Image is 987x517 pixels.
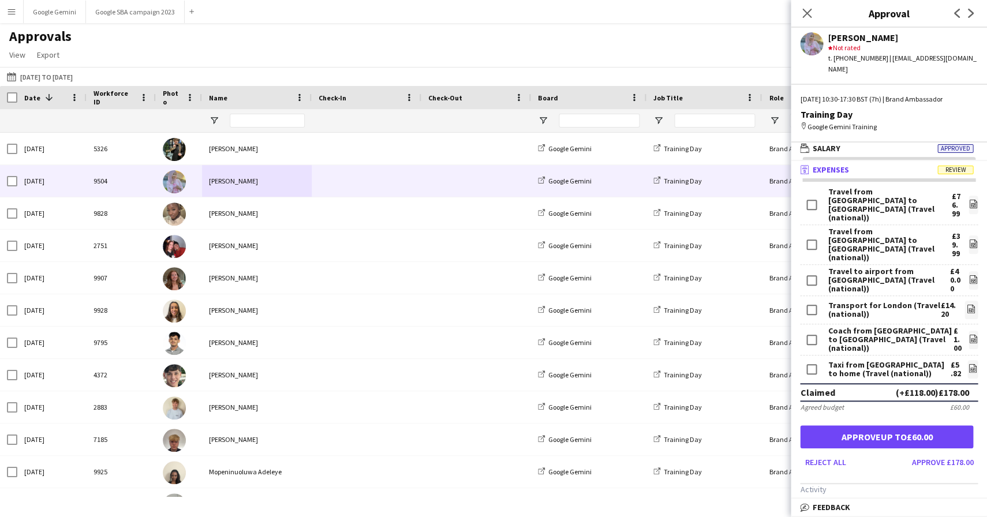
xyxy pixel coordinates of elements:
span: Review [937,166,973,174]
div: Travel to airport from [GEOGRAPHIC_DATA] (Travel (national)) [828,267,949,293]
input: Name Filter Input [230,114,305,128]
div: Not rated [828,43,978,53]
span: Salary [812,143,840,153]
a: Training Day [653,403,702,411]
span: Expenses [812,164,848,175]
div: 4372 [87,359,156,391]
img: Harley Laughton [163,429,186,452]
div: [DATE] [17,133,87,164]
div: Travel from [GEOGRAPHIC_DATA] to [GEOGRAPHIC_DATA] (Travel (national)) [828,227,952,262]
img: Tamzin Dunne [163,299,186,323]
h3: Approval [791,6,987,21]
span: Google Gemini [548,435,592,444]
a: Training Day [653,306,702,314]
a: Google Gemini [538,177,592,185]
div: 2883 [87,391,156,423]
input: Job Title Filter Input [674,114,755,128]
img: Emmanuel Marcial [163,235,186,258]
div: [DATE] [17,230,87,261]
span: Google Gemini [548,370,592,379]
img: Fatoumata Koita [163,203,186,226]
div: Transport for London (Travel (national)) [828,301,940,319]
button: Approve £178.00 [907,453,978,471]
div: Brand Ambassador [762,262,877,294]
span: Google Gemini [548,306,592,314]
span: Photo [163,89,181,106]
div: [PERSON_NAME] [202,262,312,294]
div: Agreed budget [800,403,843,411]
div: 9828 [87,197,156,229]
div: £5.82 [950,361,960,378]
div: [PERSON_NAME] [202,133,312,164]
div: Brand Ambassador [762,456,877,488]
span: Google Gemini [548,338,592,347]
div: £76.99 [952,192,962,218]
span: Training Day [664,403,702,411]
div: Brand Ambassador [762,327,877,358]
div: [DATE] [17,262,87,294]
a: Training Day [653,370,702,379]
div: 9925 [87,456,156,488]
span: Workforce ID [94,89,135,106]
mat-expansion-panel-header: Feedback [791,499,987,516]
span: Approved [937,144,973,153]
div: Brand Ambassador [762,294,877,326]
div: [DATE] [17,327,87,358]
a: Google Gemini [538,209,592,218]
input: Role Filter Input [790,114,870,128]
img: Aidan Somers [163,138,186,161]
button: Google SBA campaign 2023 [86,1,185,23]
img: Nabeeha Khan [163,170,186,193]
div: 5326 [87,133,156,164]
span: Training Day [664,209,702,218]
div: Taxi from [GEOGRAPHIC_DATA] to home (Travel (national)) [828,361,950,378]
span: Training Day [664,370,702,379]
a: Training Day [653,209,702,218]
h3: Activity [800,484,978,494]
span: Google Gemini [548,177,592,185]
button: Reject all [800,453,850,471]
div: [DATE] 10:30-17:30 BST (7h) | Brand Ambassador [800,94,978,104]
mat-expansion-panel-header: SalaryApproved [791,140,987,157]
div: Coach from [GEOGRAPHIC_DATA] to [GEOGRAPHIC_DATA] (Travel (national)) [828,327,953,353]
button: Open Filter Menu [653,115,664,126]
div: 7185 [87,424,156,455]
div: [DATE] [17,391,87,423]
div: Travel from [GEOGRAPHIC_DATA] to [GEOGRAPHIC_DATA] (Travel (national)) [828,188,952,222]
a: Google Gemini [538,370,592,379]
div: [PERSON_NAME] [828,32,978,43]
a: Training Day [653,435,702,444]
div: Brand Ambassador [762,165,877,197]
div: [DATE] [17,197,87,229]
div: t. [PHONE_NUMBER] | [EMAIL_ADDRESS][DOMAIN_NAME] [828,53,978,74]
a: Google Gemini [538,403,592,411]
a: Google Gemini [538,274,592,282]
div: £14.20 [940,301,957,319]
div: 2751 [87,230,156,261]
div: £40.00 [949,267,962,293]
div: 9907 [87,262,156,294]
div: Brand Ambassador [762,197,877,229]
span: Training Day [664,467,702,476]
img: Jeanne Le Bec [163,493,186,516]
input: Board Filter Input [559,114,640,128]
span: Training Day [664,241,702,250]
div: Training Day [800,109,978,119]
span: Training Day [664,338,702,347]
div: [DATE] [17,359,87,391]
a: Export [32,47,64,62]
a: Training Day [653,241,702,250]
div: Brand Ambassador [762,424,877,455]
div: [DATE] [17,424,87,455]
span: Training Day [664,435,702,444]
span: Board [538,93,558,102]
div: 9928 [87,294,156,326]
img: Mopeninuoluwa Adeleye [163,461,186,484]
a: Training Day [653,177,702,185]
a: Google Gemini [538,306,592,314]
button: Approveup to£60.00 [800,425,973,448]
div: Brand Ambassador [762,230,877,261]
div: [PERSON_NAME] [202,327,312,358]
span: View [9,50,25,60]
span: Training Day [664,306,702,314]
